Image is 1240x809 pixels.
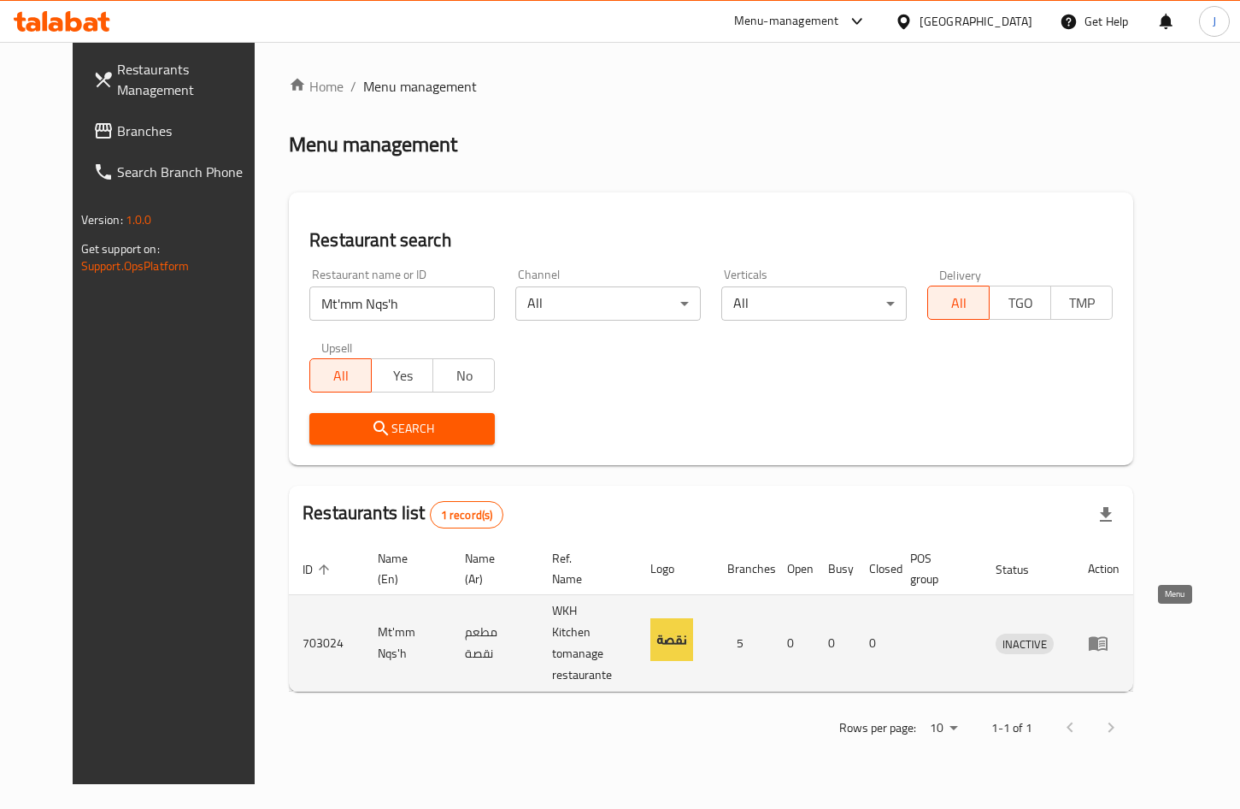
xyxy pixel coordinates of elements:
h2: Restaurants list [303,500,503,529]
td: 703024 [289,595,364,692]
div: Export file [1085,494,1126,535]
div: [GEOGRAPHIC_DATA] [920,12,1032,31]
span: Ref. Name [552,548,616,589]
div: All [515,286,701,321]
div: Total records count [430,501,504,529]
button: Search [309,413,495,445]
span: Search [323,418,481,440]
span: Search Branch Phone [117,162,266,182]
span: Version: [81,209,123,231]
td: 0 [773,595,814,692]
button: Yes [371,358,433,393]
th: Logo [637,543,714,595]
span: TMP [1058,291,1106,316]
span: Yes [379,363,426,388]
button: TGO [989,286,1051,320]
td: 0 [855,595,896,692]
input: Search for restaurant name or ID.. [309,286,495,321]
span: Get support on: [81,238,160,260]
th: Open [773,543,814,595]
table: enhanced table [289,543,1133,692]
span: INACTIVE [996,635,1054,654]
button: All [309,358,372,393]
div: Menu-management [734,11,839,32]
th: Closed [855,543,896,595]
span: Menu management [363,76,477,97]
th: Branches [714,543,773,595]
p: Rows per page: [839,717,916,739]
li: / [350,76,356,97]
th: Action [1074,543,1133,595]
p: 1-1 of 1 [991,717,1032,739]
span: No [440,363,488,388]
span: Name (En) [378,548,431,589]
td: Mt'mm Nqs'h [364,595,451,692]
a: Search Branch Phone [79,151,279,192]
span: TGO [996,291,1044,316]
span: Restaurants Management [117,59,266,100]
div: All [721,286,907,321]
span: Status [996,559,1051,580]
a: Support.OpsPlatform [81,255,190,277]
span: Branches [117,121,266,141]
td: 5 [714,595,773,692]
span: 1.0.0 [126,209,152,231]
a: Home [289,76,344,97]
nav: breadcrumb [289,76,1133,97]
span: POS group [910,548,961,589]
button: All [927,286,990,320]
span: All [935,291,983,316]
button: No [432,358,495,393]
span: All [317,363,365,388]
div: Rows per page: [923,716,964,741]
h2: Restaurant search [309,227,1113,253]
label: Delivery [939,269,982,280]
span: ID [303,559,335,580]
td: WKH Kitchen tomanage restaurante [538,595,637,692]
a: Branches [79,110,279,151]
span: Name (Ar) [465,548,518,589]
button: TMP [1050,286,1113,320]
span: 1 record(s) [431,507,503,523]
td: 0 [814,595,855,692]
a: Restaurants Management [79,49,279,110]
span: J [1213,12,1216,31]
img: Mt'mm Nqs'h [650,618,693,661]
div: INACTIVE [996,634,1054,654]
td: مطعم نقصة [451,595,538,692]
h2: Menu management [289,131,457,158]
th: Busy [814,543,855,595]
label: Upsell [321,341,353,353]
